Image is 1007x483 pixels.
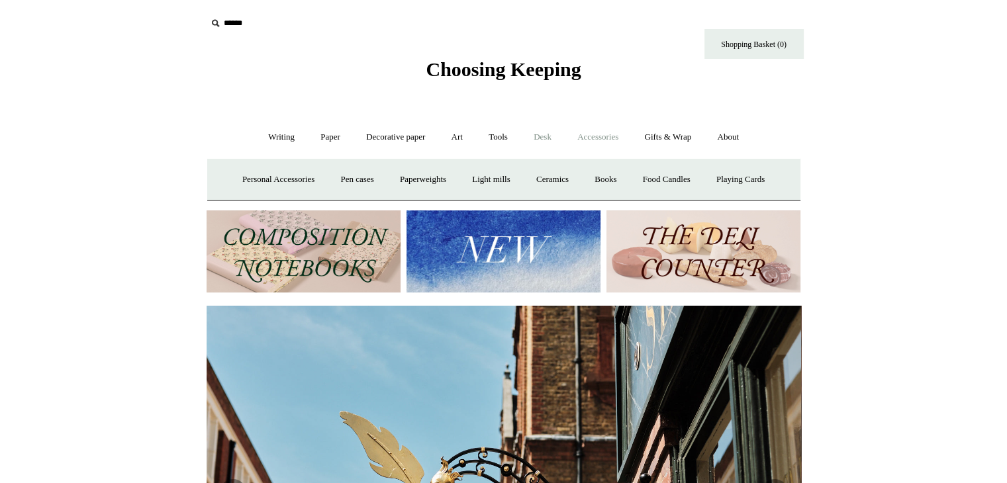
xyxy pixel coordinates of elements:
[631,162,702,197] a: Food Candles
[524,162,581,197] a: Ceramics
[407,210,600,293] img: New.jpg__PID:f73bdf93-380a-4a35-bcfe-7823039498e1
[477,120,520,155] a: Tools
[207,210,401,293] img: 202302 Composition ledgers.jpg__PID:69722ee6-fa44-49dd-a067-31375e5d54ec
[328,162,385,197] a: Pen cases
[256,120,307,155] a: Writing
[440,120,475,155] a: Art
[704,162,777,197] a: Playing Cards
[632,120,703,155] a: Gifts & Wrap
[705,120,751,155] a: About
[583,162,628,197] a: Books
[565,120,630,155] a: Accessories
[460,162,522,197] a: Light mills
[704,29,804,59] a: Shopping Basket (0)
[426,69,581,78] a: Choosing Keeping
[230,162,326,197] a: Personal Accessories
[426,58,581,80] span: Choosing Keeping
[522,120,563,155] a: Desk
[388,162,458,197] a: Paperweights
[309,120,352,155] a: Paper
[606,210,800,293] img: The Deli Counter
[354,120,437,155] a: Decorative paper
